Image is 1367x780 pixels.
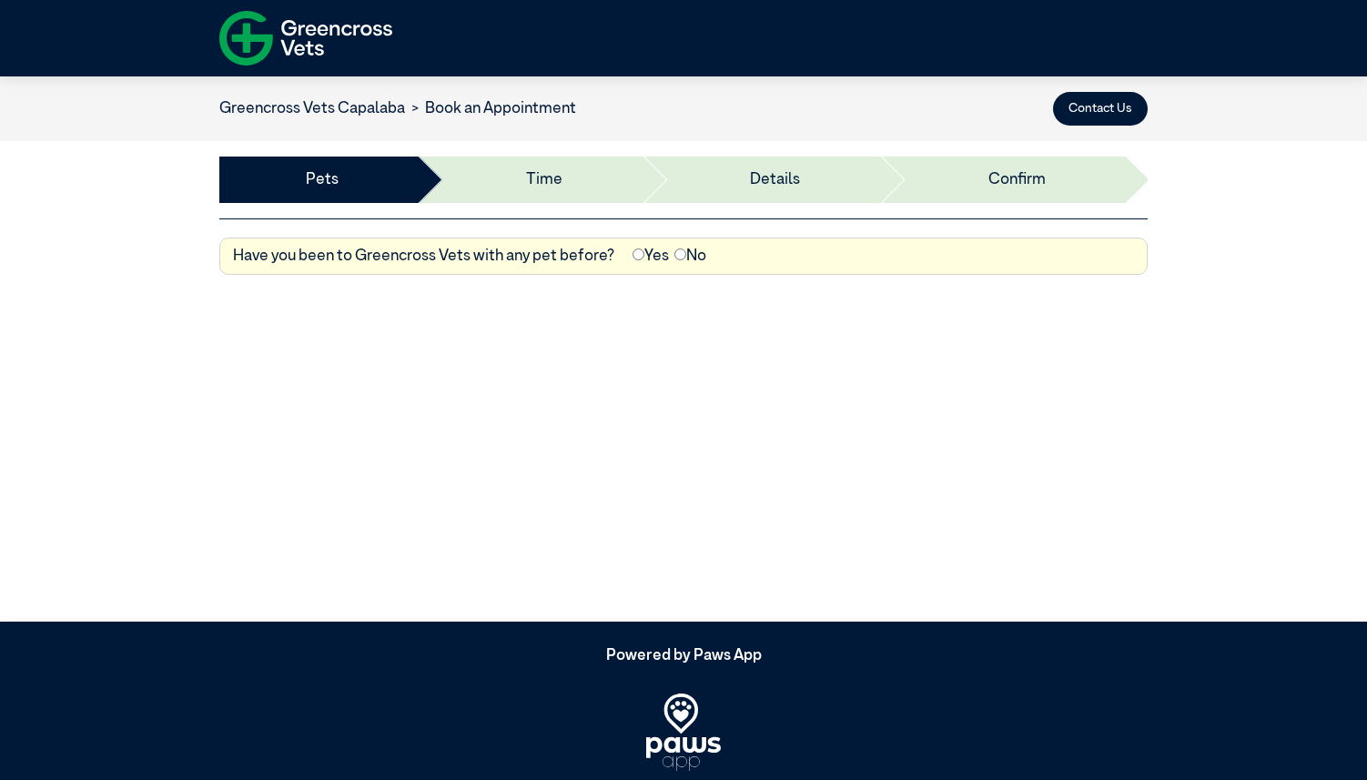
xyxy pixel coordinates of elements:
[219,101,405,116] a: Greencross Vets Capalaba
[306,168,339,192] a: Pets
[633,245,669,268] label: Yes
[219,647,1148,665] h5: Powered by Paws App
[405,97,576,121] li: Book an Appointment
[219,5,392,72] img: f-logo
[219,97,576,121] nav: breadcrumb
[233,245,614,268] label: Have you been to Greencross Vets with any pet before?
[633,248,644,260] input: Yes
[674,245,706,268] label: No
[674,248,686,260] input: No
[646,694,721,771] img: PawsApp
[1053,92,1148,126] button: Contact Us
